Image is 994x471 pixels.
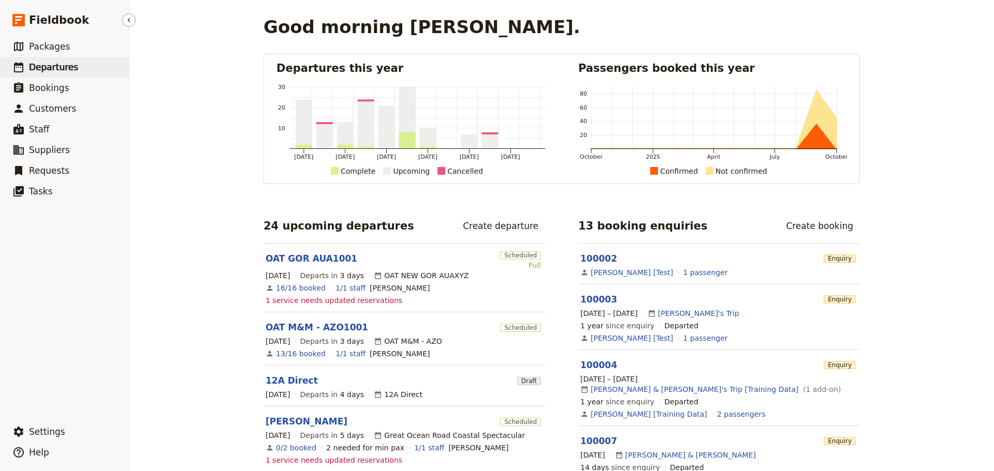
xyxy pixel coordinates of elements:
[276,443,316,453] a: View the bookings for this departure
[266,415,347,428] a: [PERSON_NAME]
[278,84,285,90] tspan: 30
[447,165,483,177] div: Cancelled
[374,389,422,400] div: 12A Direct
[580,450,605,460] span: [DATE]
[340,431,364,439] span: 5 days
[591,409,707,419] a: [PERSON_NAME] [Training Data]
[683,267,727,278] a: View the passengers for this booking
[374,430,525,440] div: Great Ocean Road Coastal Spectacular
[580,398,604,406] span: 1 year
[448,443,508,453] span: Allan Larsen
[29,83,69,93] span: Bookings
[266,321,368,333] a: OAT M&M - AZO1001
[340,337,364,345] span: 3 days
[266,295,402,306] span: 1 service needs updated reservations
[825,154,848,160] tspan: October
[29,447,49,458] span: Help
[300,270,364,281] span: Departs in
[300,336,364,346] span: Departs in
[578,218,708,234] h2: 13 booking enquiries
[824,295,856,303] span: Enquiry
[266,252,357,265] a: OAT GOR AUA1001
[500,324,541,332] span: Scheduled
[300,389,364,400] span: Departs in
[278,125,285,132] tspan: 10
[370,283,430,293] span: Cory Corbett
[264,17,580,37] h1: Good morning [PERSON_NAME].
[278,104,285,111] tspan: 20
[580,321,654,331] span: since enquiry
[580,360,617,370] a: 100004
[580,308,638,318] span: [DATE] – [DATE]
[122,13,136,27] button: Hide menu
[276,60,545,76] h2: Departures this year
[264,218,414,234] h2: 24 upcoming departures
[580,397,654,407] span: since enquiry
[683,333,727,343] a: View the passengers for this booking
[580,253,617,264] a: 100002
[326,443,404,453] div: 2 needed for min pax
[664,397,698,407] div: Departed
[591,384,799,394] a: [PERSON_NAME] & [PERSON_NAME]'s Trip [Training Data]
[335,283,366,293] a: 1/1 staff
[29,427,65,437] span: Settings
[276,348,326,359] a: View the bookings for this departure
[300,430,364,440] span: Departs in
[266,430,290,440] span: [DATE]
[341,165,375,177] div: Complete
[717,409,765,419] a: View the passengers for this booking
[414,443,444,453] a: 1/1 staff
[266,270,290,281] span: [DATE]
[500,418,541,426] span: Scheduled
[374,270,469,281] div: OAT NEW GOR AUAXYZ
[266,374,318,387] a: 12A Direct
[29,145,70,155] span: Suppliers
[715,165,767,177] div: Not confirmed
[580,118,587,125] tspan: 40
[500,251,541,260] span: Scheduled
[580,294,617,305] a: 100003
[29,124,50,134] span: Staff
[340,271,364,280] span: 3 days
[824,361,856,369] span: Enquiry
[276,283,326,293] a: View the bookings for this departure
[591,267,673,278] a: [PERSON_NAME] [Test]
[418,154,437,160] tspan: [DATE]
[29,12,89,28] span: Fieldbook
[266,336,290,346] span: [DATE]
[580,374,638,384] span: [DATE] – [DATE]
[501,154,520,160] tspan: [DATE]
[801,384,841,394] span: ( 1 add-on )
[580,104,587,111] tspan: 60
[707,154,720,160] tspan: April
[294,154,313,160] tspan: [DATE]
[29,103,76,114] span: Customers
[29,41,70,52] span: Packages
[335,154,355,160] tspan: [DATE]
[266,389,290,400] span: [DATE]
[29,186,53,196] span: Tasks
[340,390,364,399] span: 4 days
[664,321,698,331] div: Departed
[500,260,541,270] div: Full
[335,348,366,359] a: 1/1 staff
[625,450,756,460] a: [PERSON_NAME] & [PERSON_NAME]
[646,154,660,160] tspan: 2025
[824,437,856,445] span: Enquiry
[393,165,430,177] div: Upcoming
[374,336,442,346] div: OAT M&M - AZO
[660,165,698,177] div: Confirmed
[29,62,78,72] span: Departures
[591,333,673,343] a: [PERSON_NAME] [Test]
[266,455,402,465] span: 1 service needs updated reservations
[580,132,587,139] tspan: 20
[658,308,739,318] a: [PERSON_NAME]'s Trip
[29,165,69,176] span: Requests
[580,154,603,160] tspan: October
[580,322,604,330] span: 1 year
[580,436,617,446] a: 100007
[769,154,780,160] tspan: July
[460,154,479,160] tspan: [DATE]
[578,60,847,76] h2: Passengers booked this year
[580,90,587,97] tspan: 80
